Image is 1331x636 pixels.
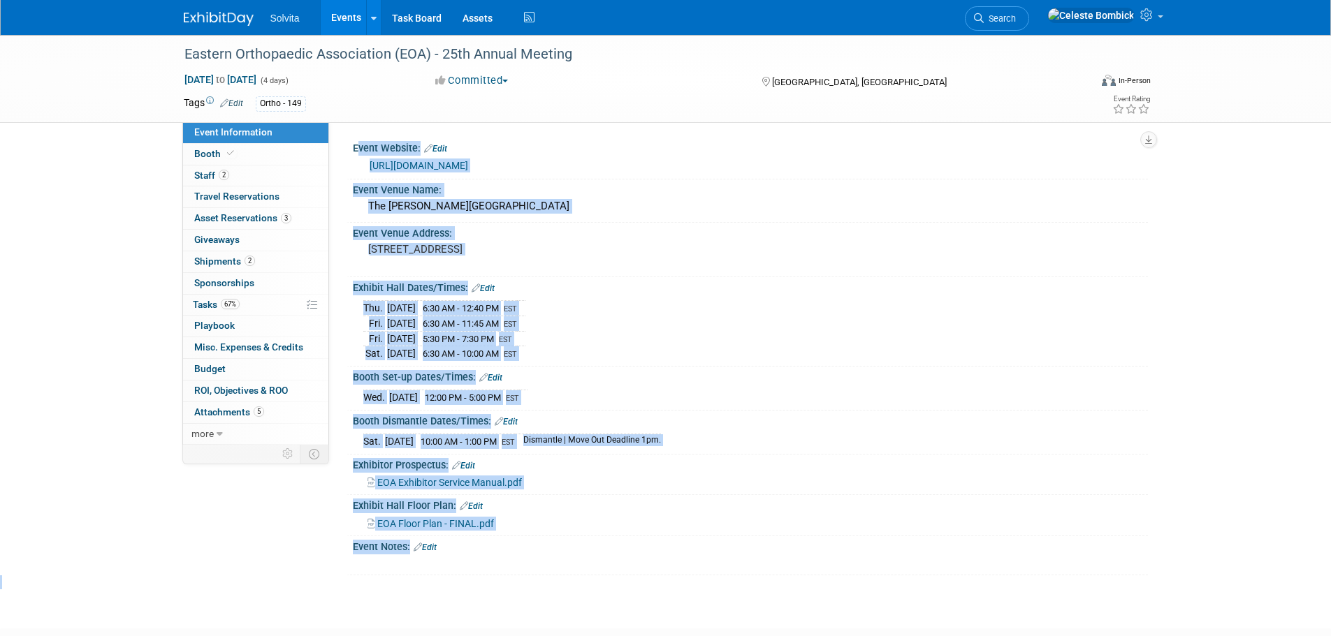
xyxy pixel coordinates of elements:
a: Search [965,6,1029,31]
span: Staff [194,170,229,181]
div: Event Rating [1112,96,1150,103]
a: Edit [472,283,495,293]
span: more [191,428,214,439]
span: 6:30 AM - 10:00 AM [423,348,499,359]
span: EST [504,304,517,313]
a: Booth [183,144,328,165]
div: In-Person [1118,75,1151,86]
img: Format-Inperson.png [1102,75,1116,86]
div: Event Venue Name: [353,179,1148,197]
a: Sponsorships [183,273,328,294]
span: Sponsorships [194,277,254,288]
span: Tasks [193,299,240,310]
span: 12:00 PM - 5:00 PM [425,392,501,403]
span: [GEOGRAPHIC_DATA], [GEOGRAPHIC_DATA] [772,77,947,87]
a: Edit [220,98,243,108]
span: 67% [221,299,240,309]
a: [URL][DOMAIN_NAME] [370,160,468,171]
span: Asset Reservations [194,212,291,223]
span: 6:30 AM - 12:40 PM [423,303,499,313]
a: Travel Reservations [183,186,328,207]
span: Misc. Expenses & Credits [194,341,303,353]
span: 5 [254,406,264,417]
td: Fri. [363,331,387,346]
div: Exhibitor Prospectus: [353,454,1148,473]
td: Sat. [363,434,385,449]
a: Asset Reservations3 [183,208,328,229]
a: Event Information [183,122,328,143]
a: more [183,424,328,445]
img: ExhibitDay [184,12,254,26]
span: Search [984,13,1016,24]
a: Edit [479,373,502,383]
td: Thu. [363,301,387,316]
span: Booth [194,148,237,159]
i: Booth reservation complete [227,149,234,157]
div: Booth Dismantle Dates/Times: [353,411,1148,429]
a: Shipments2 [183,251,328,272]
td: [DATE] [385,434,414,449]
a: Edit [414,542,437,552]
button: Committed [430,73,514,88]
a: Edit [495,417,518,427]
a: Giveaways [183,230,328,251]
td: [DATE] [389,390,418,405]
pre: [STREET_ADDRESS] [368,243,669,256]
td: [DATE] [387,346,416,361]
span: EST [504,350,517,359]
td: Dismantle | Move Out Deadline 1pm. [515,434,661,449]
a: Tasks67% [183,295,328,316]
td: [DATE] [387,316,416,332]
div: Event Notes: [353,536,1148,554]
div: Eastern Orthopaedic Association (EOA) - 25th Annual Meeting [180,42,1069,67]
div: Event Format [1008,73,1151,94]
div: Booth Set-up Dates/Times: [353,367,1148,385]
span: 5:30 PM - 7:30 PM [423,334,494,344]
span: Attachments [194,406,264,417]
a: Playbook [183,316,328,337]
td: [DATE] [387,331,416,346]
span: Travel Reservations [194,191,279,202]
td: Tags [184,96,243,112]
span: Shipments [194,256,255,267]
span: EOA Exhibitor Service Manual.pdf [377,477,522,488]
td: Toggle Event Tabs [300,445,328,463]
div: Exhibit Hall Dates/Times: [353,277,1148,295]
span: Event Information [194,126,272,138]
span: Budget [194,363,226,374]
a: Edit [460,501,483,511]
div: The [PERSON_NAME][GEOGRAPHIC_DATA] [363,195,1137,217]
div: Exhibit Hall Floor Plan: [353,495,1148,513]
span: EST [502,438,515,447]
div: Event Website: [353,138,1148,156]
a: Attachments5 [183,402,328,423]
a: Edit [452,461,475,471]
span: [DATE] [DATE] [184,73,257,86]
td: Wed. [363,390,389,405]
span: 3 [281,213,291,223]
span: EST [506,394,519,403]
span: Playbook [194,320,235,331]
span: 2 [219,170,229,180]
span: ROI, Objectives & ROO [194,385,288,396]
span: to [214,74,227,85]
span: 6:30 AM - 11:45 AM [423,318,499,329]
a: Staff2 [183,165,328,186]
span: EST [499,335,512,344]
a: EOA Exhibitor Service Manual.pdf [368,477,522,488]
td: [DATE] [387,301,416,316]
a: ROI, Objectives & ROO [183,380,328,401]
td: Personalize Event Tab Strip [276,445,300,463]
img: Celeste Bombick [1047,8,1135,23]
td: Sat. [363,346,387,361]
a: Budget [183,359,328,380]
span: 10:00 AM - 1:00 PM [421,436,497,447]
span: 2 [245,256,255,266]
span: Giveaways [194,234,240,245]
td: Fri. [363,316,387,332]
a: Edit [424,144,447,154]
span: Solvita [270,13,300,24]
span: EST [504,320,517,329]
div: Event Venue Address: [353,223,1148,240]
div: Ortho - 149 [256,96,306,111]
